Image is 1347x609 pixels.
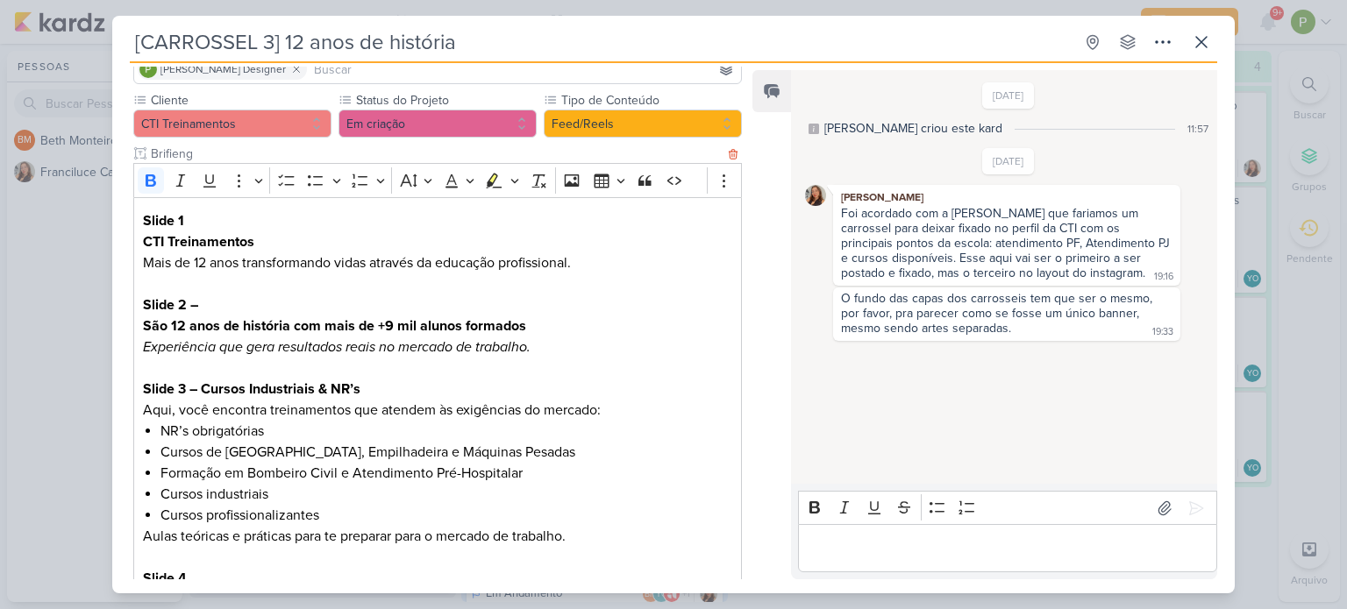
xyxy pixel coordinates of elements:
span: [PERSON_NAME] Designer [160,61,286,77]
li: Cursos de [GEOGRAPHIC_DATA], Empilhadeira e Máquinas Pesadas [160,442,732,463]
button: Feed/Reels [544,110,742,138]
div: [PERSON_NAME] criou este kard [824,119,1002,138]
input: Texto sem título [147,145,724,163]
div: 19:16 [1154,270,1173,284]
label: Tipo de Conteúdo [559,91,742,110]
img: Paloma Paixão Designer [139,60,157,78]
strong: Slide 4 [143,570,187,587]
strong: São 12 anos de história com mais de +9 mil alunos formados [143,317,526,335]
p: Aulas teóricas e práticas para te preparar para o mercado de trabalho. [143,526,732,547]
strong: Slide 1 [143,212,184,230]
div: Editor toolbar [133,163,742,197]
div: 11:57 [1187,121,1208,137]
input: Buscar [310,59,738,80]
p: Mais de 12 anos transformando vidas através da educação profissional. [143,210,732,273]
strong: CTI Treinamentos [143,233,254,251]
button: Em criação [339,110,537,138]
div: Foi acordado com a [PERSON_NAME] que fariamos um carrossel para deixar fixado no perfil da CTI co... [841,206,1173,280]
label: Cliente [149,91,331,110]
img: Franciluce Carvalho [805,185,826,206]
li: Cursos profissionalizantes [160,505,732,526]
button: CTI Treinamentos [133,110,331,138]
strong: Slide 3 – Cursos Industriais & NR’s [143,380,360,398]
input: Kard Sem Título [130,26,1073,58]
i: Experiência que gera resultados reais no mercado de trabalho. [143,338,531,356]
strong: Slide 2 – [143,296,198,314]
label: Status do Projeto [354,91,537,110]
div: Editor toolbar [798,491,1217,525]
div: O fundo das capas dos carrosseis tem que ser o mesmo, por favor, pra parecer como se fosse um úni... [841,291,1156,336]
div: Editor editing area: main [798,524,1217,572]
li: Formação em Bombeiro Civil e Atendimento Pré-Hospitalar [160,463,732,484]
div: [PERSON_NAME] [837,188,1177,206]
li: NR’s obrigatórias [160,421,732,442]
div: 19:33 [1152,325,1173,339]
li: Cursos industriais [160,484,732,505]
p: Aqui, você encontra treinamentos que atendem às exigências do mercado: [143,379,732,421]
